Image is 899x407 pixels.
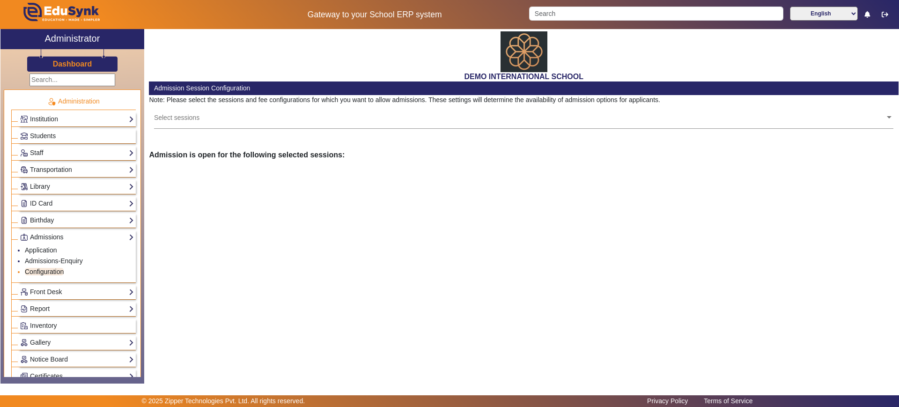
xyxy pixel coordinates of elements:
input: Search [529,7,783,21]
a: Privacy Policy [642,395,693,407]
p: © 2025 Zipper Technologies Pvt. Ltd. All rights reserved. [142,396,305,406]
img: Students.png [21,133,28,140]
a: Dashboard [52,59,93,69]
a: Terms of Service [699,395,757,407]
h2: Administrator [45,33,100,44]
img: Administration.png [47,97,56,106]
a: Admissions-Enquiry [25,257,83,265]
h2: DEMO INTERNATIONAL SCHOOL [149,72,899,81]
img: Inventory.png [21,322,28,329]
a: Administrator [0,29,144,49]
p: Administration [11,96,136,106]
span: Students [30,132,56,140]
span: Inventory [30,322,57,329]
a: Inventory [20,320,134,331]
h3: Dashboard [53,59,92,68]
h5: Gateway to your School ERP system [230,10,519,20]
img: abdd4561-dfa5-4bc5-9f22-bd710a8d2831 [501,31,547,72]
div: Admission Session Configuration [154,83,894,93]
input: Search... [29,74,115,86]
h6: Admission is open for the following selected sessions: [149,150,899,159]
a: Configuration [25,268,64,275]
a: Application [25,246,57,254]
p: Note: Please select the sessions and fee configurations for which you want to allow admissions. T... [149,95,899,105]
a: Students [20,131,134,141]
